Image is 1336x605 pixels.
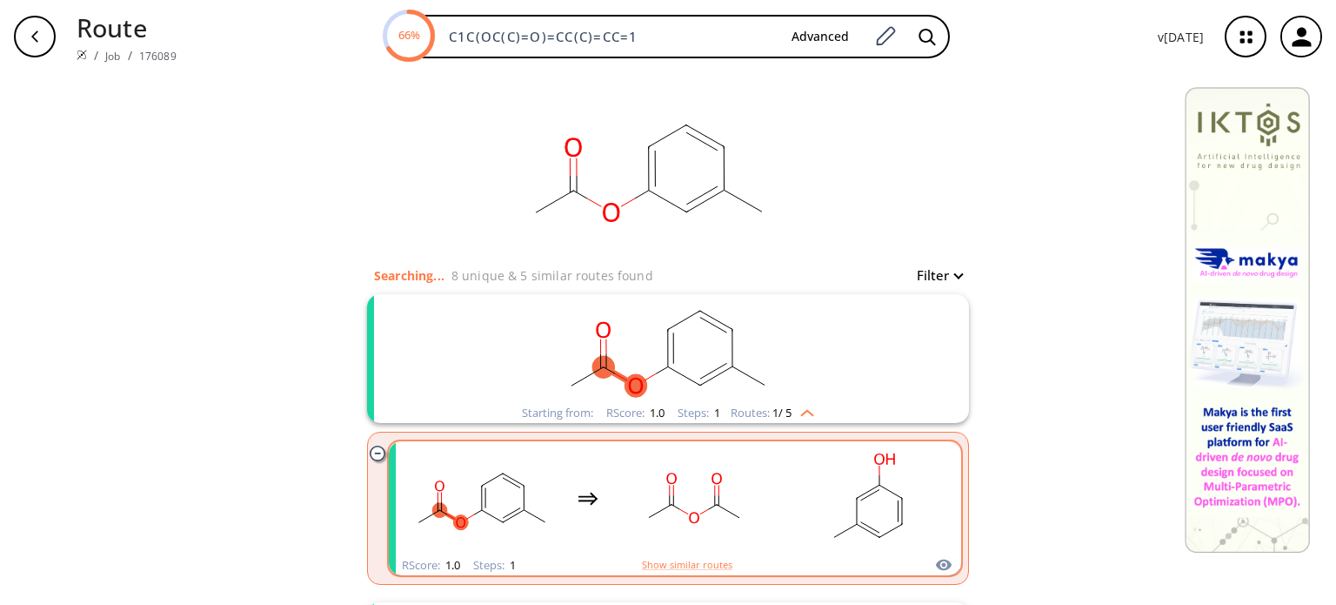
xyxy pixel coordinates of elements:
a: 176089 [139,49,177,64]
p: Route [77,9,177,46]
div: Steps : [473,560,516,571]
button: Filter [906,269,962,282]
a: Job [105,49,120,64]
span: 1 [711,405,720,420]
div: RScore : [606,407,665,419]
svg: CC(=O)OC(C)=O [616,444,772,553]
button: Advanced [778,21,863,53]
img: Banner [1185,87,1310,553]
svg: Cc1cccc(O)c1 [790,444,946,553]
img: Up [792,403,814,417]
li: / [94,46,98,64]
input: Enter SMILES [438,28,778,45]
p: 8 unique & 5 similar routes found [451,266,653,285]
span: 1 / 5 [772,407,792,419]
div: Steps : [678,407,720,419]
svg: C1C(OC(C)=O)=CC(C)=CC=1 [475,73,823,265]
li: / [128,46,132,64]
svg: CC(=O)Oc1cccc(C)c1 [442,294,894,403]
span: 1.0 [647,405,665,420]
text: 66% [397,27,419,43]
p: Searching... [374,266,444,285]
div: Starting from: [522,407,593,419]
p: v [DATE] [1158,28,1204,46]
img: Spaya logo [77,50,87,60]
button: Show similar routes [642,557,732,573]
span: 1 [507,557,516,573]
div: RScore : [402,560,460,571]
svg: CC(=O)Oc1cccc(C)c1 [404,444,560,553]
span: 1.0 [443,557,460,573]
div: Routes: [731,407,814,419]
